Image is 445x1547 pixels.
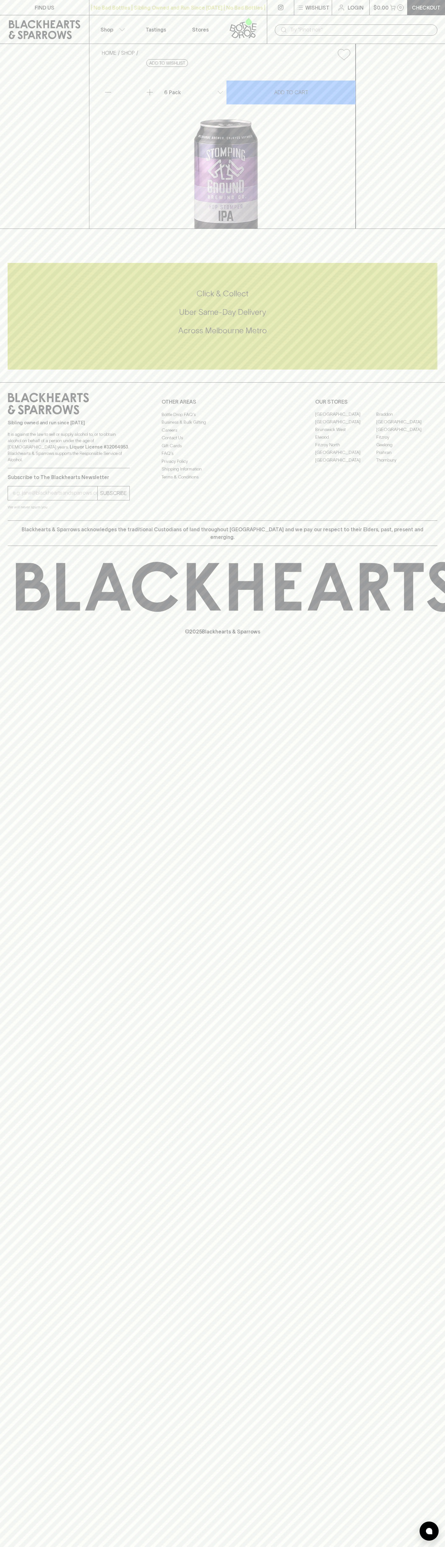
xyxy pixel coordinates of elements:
img: bubble-icon [426,1528,432,1534]
div: 6 Pack [162,86,226,99]
a: Fitzroy North [315,441,376,449]
button: ADD TO CART [226,81,356,104]
button: SUBSCRIBE [98,486,129,500]
a: [GEOGRAPHIC_DATA] [315,449,376,456]
a: Tastings [134,15,178,44]
button: Add to wishlist [335,46,353,63]
a: Prahran [376,449,437,456]
a: Business & Bulk Gifting [162,419,284,426]
p: FIND US [35,4,54,11]
a: [GEOGRAPHIC_DATA] [376,418,437,426]
h5: Uber Same-Day Delivery [8,307,437,317]
p: Checkout [412,4,441,11]
p: Login [348,4,364,11]
img: 70945.png [97,65,355,229]
a: FAQ's [162,450,284,457]
a: [GEOGRAPHIC_DATA] [376,426,437,434]
p: Tastings [146,26,166,33]
p: It is against the law to sell or supply alcohol to, or to obtain alcohol on behalf of a person un... [8,431,130,463]
p: 0 [399,6,402,9]
p: Wishlist [305,4,330,11]
a: Braddon [376,411,437,418]
p: OTHER AREAS [162,398,284,406]
a: SHOP [121,50,135,56]
a: Shipping Information [162,465,284,473]
button: Shop [89,15,134,44]
p: OUR STORES [315,398,437,406]
a: Bottle Drop FAQ's [162,411,284,418]
a: Elwood [315,434,376,441]
a: Stores [178,15,223,44]
a: Fitzroy [376,434,437,441]
button: Add to wishlist [146,59,188,67]
h5: Across Melbourne Metro [8,325,437,336]
p: Sibling owned and run since [DATE] [8,420,130,426]
p: $0.00 [373,4,389,11]
div: Call to action block [8,263,437,370]
a: Terms & Conditions [162,473,284,481]
p: We will never spam you [8,504,130,510]
a: Thornbury [376,456,437,464]
input: e.g. jane@blackheartsandsparrows.com.au [13,488,97,498]
a: Privacy Policy [162,457,284,465]
p: Stores [192,26,209,33]
a: Gift Cards [162,442,284,449]
input: Try "Pinot noir" [290,25,432,35]
a: [GEOGRAPHIC_DATA] [315,411,376,418]
a: [GEOGRAPHIC_DATA] [315,456,376,464]
a: Geelong [376,441,437,449]
p: SUBSCRIBE [100,489,127,497]
a: [GEOGRAPHIC_DATA] [315,418,376,426]
a: HOME [102,50,116,56]
h5: Click & Collect [8,288,437,299]
p: 6 Pack [164,88,181,96]
p: Blackhearts & Sparrows acknowledges the traditional Custodians of land throughout [GEOGRAPHIC_DAT... [12,526,433,541]
a: Contact Us [162,434,284,442]
p: ADD TO CART [274,88,308,96]
p: Subscribe to The Blackhearts Newsletter [8,473,130,481]
strong: Liquor License #32064953 [70,444,128,449]
a: Careers [162,426,284,434]
p: Shop [101,26,113,33]
a: Brunswick West [315,426,376,434]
